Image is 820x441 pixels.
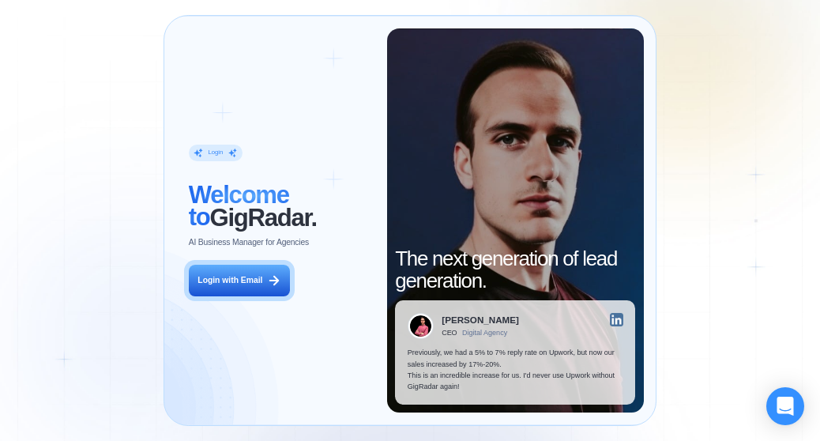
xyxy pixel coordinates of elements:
[60,93,141,104] div: Domain Overview
[189,237,309,248] p: AI Business Manager for Agencies
[43,92,55,104] img: tab_domain_overview_orange.svg
[462,329,507,337] div: Digital Agency
[25,41,38,54] img: website_grey.svg
[208,149,223,156] div: Login
[189,181,289,232] span: Welcome to
[189,184,375,229] h2: ‍ GigRadar.
[442,315,519,325] div: [PERSON_NAME]
[157,92,170,104] img: tab_keywords_by_traffic_grey.svg
[44,25,77,38] div: v 4.0.25
[189,265,290,296] button: Login with Email
[442,329,457,337] div: CEO
[197,275,262,286] div: Login with Email
[175,93,266,104] div: Keywords by Traffic
[408,347,623,392] p: Previously, we had a 5% to 7% reply rate on Upwork, but now our sales increased by 17%-20%. This ...
[41,41,174,54] div: Domain: [DOMAIN_NAME]
[766,387,804,425] div: Open Intercom Messenger
[395,247,635,292] h2: The next generation of lead generation.
[25,25,38,38] img: logo_orange.svg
